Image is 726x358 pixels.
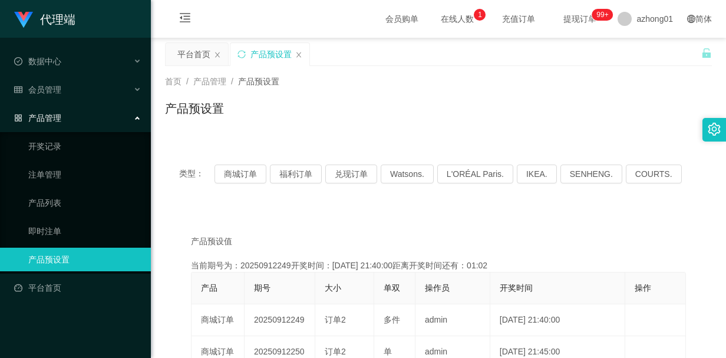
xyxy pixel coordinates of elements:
a: 产品预设置 [28,248,141,271]
div: 产品预设置 [250,43,292,65]
img: logo.9652507e.png [14,12,33,28]
span: 数据中心 [14,57,61,66]
span: 充值订单 [496,15,541,23]
i: 图标: unlock [701,48,712,58]
button: Watsons. [381,165,434,183]
h1: 产品预设置 [165,100,224,117]
span: 产品预设置 [238,77,279,86]
i: 图标: menu-fold [165,1,205,38]
a: 图标: dashboard平台首页 [14,276,141,300]
i: 图标: table [14,86,22,94]
a: 注单管理 [28,163,141,186]
span: 操作员 [425,283,450,293]
sup: 1181 [592,9,613,21]
span: 大小 [325,283,341,293]
span: 单双 [384,283,400,293]
span: / [231,77,233,86]
span: 操作 [635,283,651,293]
span: 订单2 [325,347,346,356]
span: 在线人数 [435,15,480,23]
a: 代理端 [14,14,75,24]
span: 开奖时间 [500,283,533,293]
i: 图标: global [687,15,695,23]
p: 1 [478,9,482,21]
td: admin [415,304,490,336]
span: 产品管理 [193,77,226,86]
a: 产品列表 [28,191,141,215]
h1: 代理端 [40,1,75,38]
span: 提现订单 [557,15,602,23]
i: 图标: close [214,51,221,58]
span: 产品 [201,283,217,293]
i: 图标: check-circle-o [14,57,22,65]
span: 单 [384,347,392,356]
span: 类型： [179,165,214,183]
button: 福利订单 [270,165,322,183]
sup: 1 [474,9,486,21]
span: / [186,77,189,86]
span: 多件 [384,315,400,324]
i: 图标: sync [237,50,246,58]
button: SENHENG. [560,165,622,183]
span: 首页 [165,77,181,86]
i: 图标: appstore-o [14,114,22,122]
button: 兑现订单 [325,165,377,183]
div: 当前期号为：20250912249开奖时间：[DATE] 21:40:00距离开奖时间还有：01:02 [191,260,686,272]
i: 图标: setting [708,123,721,136]
div: 平台首页 [177,43,210,65]
i: 图标: close [295,51,302,58]
span: 会员管理 [14,85,61,94]
td: 20250912249 [245,304,315,336]
td: 商城订单 [192,304,245,336]
span: 订单2 [325,315,346,324]
span: 产品管理 [14,113,61,123]
a: 即时注单 [28,219,141,243]
span: 期号 [254,283,270,293]
button: 商城订单 [214,165,266,183]
button: IKEA. [517,165,557,183]
button: COURTS. [626,165,682,183]
a: 开奖记录 [28,134,141,158]
span: 产品预设值 [191,235,232,248]
button: L'ORÉAL Paris. [437,165,513,183]
td: [DATE] 21:40:00 [490,304,625,336]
